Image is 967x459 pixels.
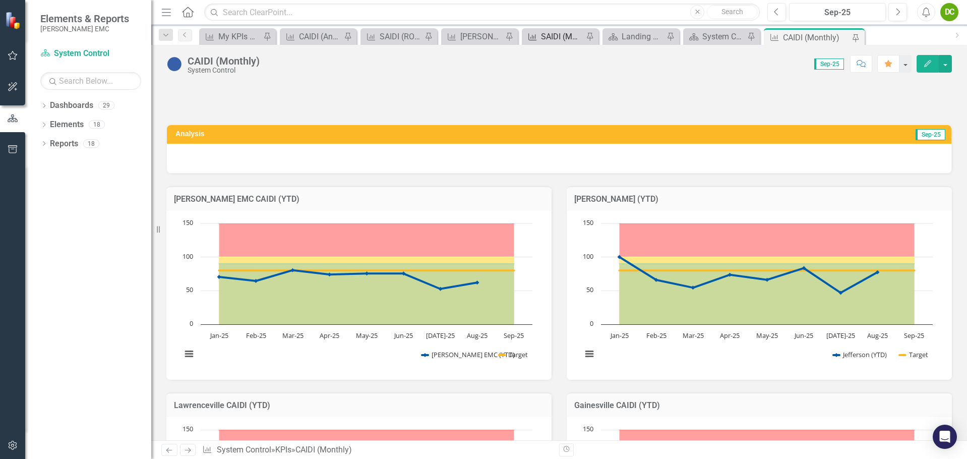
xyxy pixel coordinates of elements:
[190,319,193,328] text: 0
[183,252,193,261] text: 100
[467,331,488,340] text: Aug-25
[646,331,667,340] text: Feb-25
[320,331,339,340] text: Apr-25
[867,331,888,340] text: Aug-25
[622,30,664,43] div: Landing Page
[610,331,629,340] text: Jan-25
[40,72,141,90] input: Search Below...
[833,350,887,359] button: Show Jefferson (YTD)
[721,8,743,16] span: Search
[916,129,945,140] span: Sep-25
[702,30,745,43] div: System Control
[574,401,944,410] h3: Gainesville CAIDI (YTD)
[402,271,406,275] path: Jun-25, 75.48. Jackson EMC (YTD).
[217,445,271,454] a: System Control
[218,30,261,43] div: My KPIs Report
[618,268,917,272] g: Target, series 2 of 5. Line with 9 data points.
[246,331,266,340] text: Feb-25
[605,30,664,43] a: Landing Page
[618,255,917,259] g: Red-Yellow, series 4 of 5 with 9 data points.
[444,30,503,43] a: [PERSON_NAME] (Monthly)
[586,285,593,294] text: 50
[583,424,593,433] text: 150
[89,121,105,129] div: 18
[50,119,84,131] a: Elements
[826,331,855,340] text: [DATE]-25
[720,331,740,340] text: Apr-25
[422,350,487,359] button: Show Jackson EMC (YTD)
[204,4,760,21] input: Search ClearPoint...
[504,331,524,340] text: Sep-25
[282,331,304,340] text: Mar-25
[188,67,260,74] div: System Control
[217,255,516,259] g: Red-Yellow, series 4 of 5 with 9 data points.
[217,268,516,272] g: Target, series 2 of 5. Line with 9 data points.
[217,262,516,266] g: Yellow-Green, series 3 of 5 with 9 data points.
[5,11,23,29] img: ClearPoint Strategy
[202,30,261,43] a: My KPIs Report
[254,279,258,283] path: Feb-25, 64.51. Jackson EMC (YTD).
[40,13,129,25] span: Elements & Reports
[524,30,583,43] a: SAIDI (Monthly)
[802,266,806,270] path: Jun-25, 83.6. Jefferson (YTD).
[789,3,886,21] button: Sep-25
[439,287,443,291] path: Jul-25, 52.67. Jackson EMC (YTD).
[940,3,958,21] button: DC
[202,444,552,456] div: » »
[499,350,528,359] button: Show Target
[291,268,295,272] path: Mar-25, 80.5. Jackson EMC (YTD).
[618,221,917,225] g: Upper, series 5 of 5 with 9 data points.
[683,331,704,340] text: Mar-25
[166,56,183,72] img: No Information
[356,331,378,340] text: May-25
[299,30,341,43] div: CAIDI (Annual) - State of the Coop
[209,331,228,340] text: Jan-25
[577,218,938,370] svg: Interactive chart
[174,401,544,410] h3: Lawrenceville CAIDI (YTD)
[783,31,850,44] div: CAIDI (Monthly)
[175,130,550,138] h3: Analysis
[814,59,844,70] span: Sep-25
[83,139,99,148] div: 18
[583,218,593,227] text: 150
[183,424,193,433] text: 150
[186,285,193,294] text: 50
[380,30,422,43] div: SAIDI (ROW Caused)
[876,270,880,274] path: Aug-25, 77.37. Jefferson (YTD).
[183,218,193,227] text: 150
[794,331,813,340] text: Jun-25
[217,428,516,432] g: Upper, series 5 of 5 with 9 data points.
[618,262,917,266] g: Yellow-Green, series 3 of 5 with 9 data points.
[577,218,942,370] div: Chart. Highcharts interactive chart.
[363,30,422,43] a: SAIDI (ROW Caused)
[282,30,341,43] a: CAIDI (Annual) - State of the Coop
[176,218,541,370] div: Chart. Highcharts interactive chart.
[174,195,544,204] h3: [PERSON_NAME] EMC CAIDI (YTD)
[574,195,944,204] h3: [PERSON_NAME] (YTD)
[275,445,291,454] a: KPIs
[756,331,778,340] text: May-25
[182,347,196,361] button: View chart menu, Chart
[217,275,221,279] path: Jan-25, 70.58. Jackson EMC (YTD).
[98,101,114,110] div: 29
[541,30,583,43] div: SAIDI (Monthly)
[365,271,369,275] path: May-25, 75.51. Jackson EMC (YTD).
[765,278,769,282] path: May-25, 66.17. Jefferson (YTD).
[793,7,882,19] div: Sep-25
[40,25,129,33] small: [PERSON_NAME] EMC
[426,331,455,340] text: [DATE]-25
[618,428,917,432] g: Upper, series 5 of 5 with 9 data points.
[217,221,516,225] g: Upper, series 5 of 5 with 9 data points.
[460,30,503,43] div: [PERSON_NAME] (Monthly)
[393,331,413,340] text: Jun-25
[899,350,929,359] button: Show Target
[50,138,78,150] a: Reports
[188,55,260,67] div: CAIDI (Monthly)
[582,347,596,361] button: View chart menu, Chart
[590,319,593,328] text: 0
[50,100,93,111] a: Dashboards
[475,280,479,284] path: Aug-25, 61.99. Jackson EMC (YTD).
[839,291,843,295] path: Jul-25, 46.91. Jefferson (YTD).
[40,48,141,60] a: System Control
[176,218,537,370] svg: Interactive chart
